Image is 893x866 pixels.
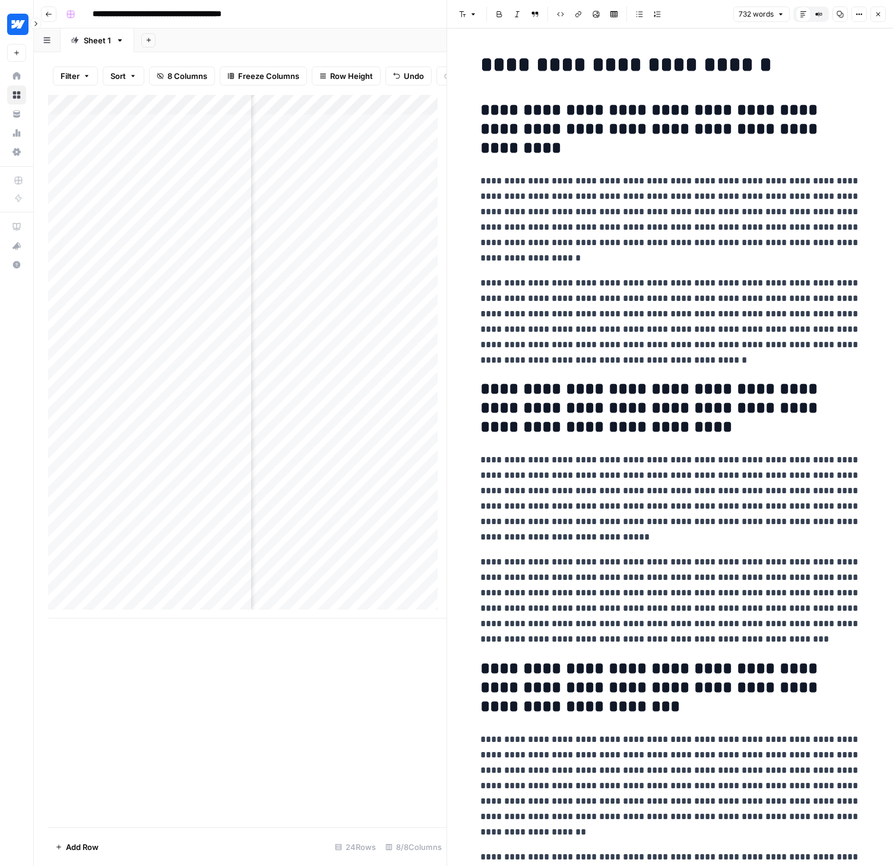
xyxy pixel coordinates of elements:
[312,66,381,85] button: Row Height
[7,66,26,85] a: Home
[404,70,424,82] span: Undo
[61,70,80,82] span: Filter
[739,9,774,20] span: 732 words
[7,217,26,236] a: AirOps Academy
[733,7,790,22] button: 732 words
[61,28,134,52] a: Sheet 1
[66,841,99,853] span: Add Row
[103,66,144,85] button: Sort
[238,70,299,82] span: Freeze Columns
[7,236,26,255] button: What's new?
[330,70,373,82] span: Row Height
[84,34,111,46] div: Sheet 1
[48,838,106,857] button: Add Row
[385,66,432,85] button: Undo
[149,66,215,85] button: 8 Columns
[220,66,307,85] button: Freeze Columns
[7,142,26,161] a: Settings
[330,838,381,857] div: 24 Rows
[7,123,26,142] a: Usage
[110,70,126,82] span: Sort
[7,104,26,123] a: Your Data
[53,66,98,85] button: Filter
[7,14,28,35] img: Webflow Logo
[7,85,26,104] a: Browse
[167,70,207,82] span: 8 Columns
[7,9,26,39] button: Workspace: Webflow
[8,237,26,255] div: What's new?
[7,255,26,274] button: Help + Support
[381,838,446,857] div: 8/8 Columns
